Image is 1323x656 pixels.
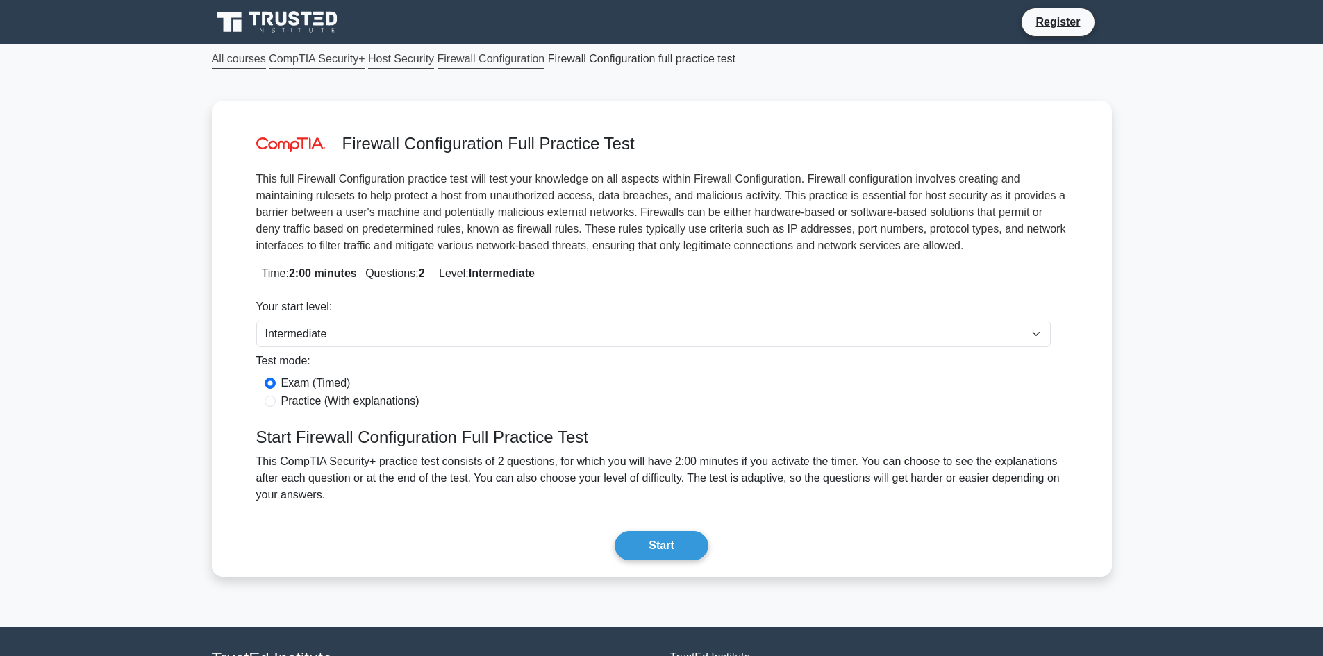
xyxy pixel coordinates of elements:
strong: Intermediate [469,267,535,279]
a: Firewall Configuration [438,50,545,69]
p: Time: [256,265,1067,282]
button: Start [615,531,708,560]
h4: Firewall Configuration Full Practice Test [342,134,1067,154]
span: Questions: [360,267,424,279]
p: This CompTIA Security+ practice test consists of 2 questions, for which you will have 2:00 minute... [248,453,1076,503]
div: Your start level: [256,298,1051,321]
a: Host Security [368,50,434,69]
div: Firewall Configuration full practice test [203,50,1120,67]
a: CompTIA Security+ [269,50,365,69]
label: Exam (Timed) [281,375,351,392]
a: Register [1027,13,1088,31]
label: Practice (With explanations) [281,393,419,410]
strong: 2:00 minutes [289,267,357,279]
strong: 2 [419,267,425,279]
div: Test mode: [256,353,1051,375]
a: All courses [212,50,266,69]
h4: Start Firewall Configuration Full Practice Test [248,428,1076,448]
p: This full Firewall Configuration practice test will test your knowledge on all aspects within Fir... [256,171,1067,254]
span: Level: [433,267,535,279]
